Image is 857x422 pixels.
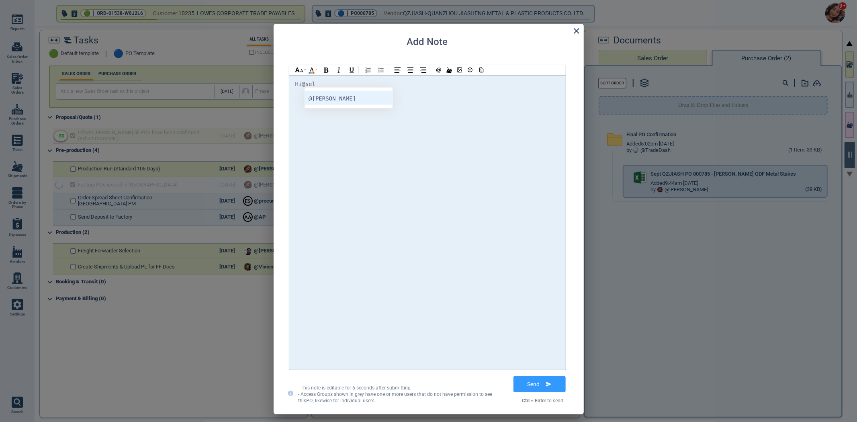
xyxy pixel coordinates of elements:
[446,67,452,73] img: /
[298,391,492,404] span: - Access Groups shown in grey have one or more users that do not have permission to see this PO ;...
[457,67,462,73] img: img
[348,67,355,74] img: U
[407,67,414,73] img: AC
[420,67,427,73] img: AR
[302,81,315,87] span: @sel
[436,68,441,73] img: @
[394,67,401,73] img: AL
[295,81,302,87] span: Hi
[315,69,317,71] img: ad
[335,67,342,74] img: I
[522,398,564,404] label: to send
[468,68,472,72] img: emoji
[323,67,329,74] img: B
[304,69,306,71] img: ad
[310,68,314,72] img: AIcon
[522,398,546,404] strong: Ctrl + Enter
[309,94,356,104] div: @[PERSON_NAME]
[513,376,566,392] button: Send
[295,68,304,72] img: hl
[298,385,411,391] span: - This note is editable for 6 seconds after submitting
[378,67,385,74] img: BL
[365,67,372,74] img: NL
[407,37,448,48] h2: Add Note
